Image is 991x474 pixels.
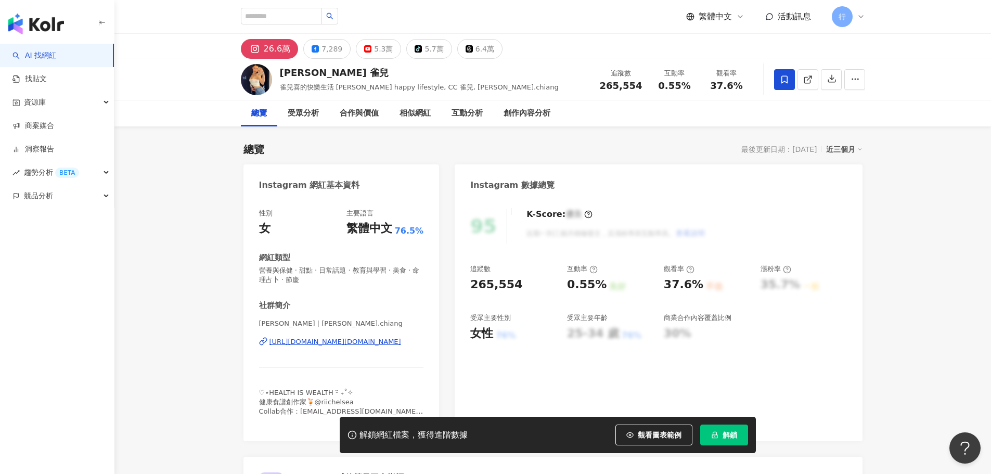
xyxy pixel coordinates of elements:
div: 繁體中文 [346,221,392,237]
button: 解鎖 [700,425,748,445]
div: 相似網紅 [400,107,431,120]
button: 26.6萬 [241,39,299,59]
a: 商案媒合 [12,121,54,131]
div: 合作與價值 [340,107,379,120]
button: 6.4萬 [457,39,503,59]
div: 26.6萬 [264,42,291,56]
span: 觀看圖表範例 [638,431,681,439]
div: 網紅類型 [259,252,290,263]
div: 受眾主要年齡 [567,313,608,323]
div: 性別 [259,209,273,218]
a: 找貼文 [12,74,47,84]
div: 互動分析 [452,107,483,120]
span: 行 [839,11,846,22]
div: 7,289 [321,42,342,56]
span: 競品分析 [24,184,53,208]
a: searchAI 找網紅 [12,50,56,61]
a: [URL][DOMAIN_NAME][DOMAIN_NAME] [259,337,424,347]
div: 6.4萬 [475,42,494,56]
div: 5.7萬 [424,42,443,56]
span: 265,554 [600,80,642,91]
div: 主要語言 [346,209,374,218]
div: K-Score : [526,209,593,220]
div: 女 [259,221,271,237]
span: lock [711,431,718,439]
button: 7,289 [303,39,351,59]
div: 互動率 [567,264,598,274]
div: 觀看率 [664,264,694,274]
div: 創作內容分析 [504,107,550,120]
span: 活動訊息 [778,11,811,21]
span: 76.5% [395,225,424,237]
div: 受眾主要性別 [470,313,511,323]
span: search [326,12,333,20]
div: 解鎖網紅檔案，獲得進階數據 [359,430,468,441]
div: 女性 [470,326,493,342]
span: 資源庫 [24,91,46,114]
div: 0.55% [567,277,607,293]
div: 最後更新日期：[DATE] [741,145,817,153]
img: KOL Avatar [241,64,272,95]
div: 265,554 [470,277,522,293]
div: Instagram 網紅基本資料 [259,180,360,191]
span: 37.6% [710,81,742,91]
span: 解鎖 [723,431,737,439]
div: 觀看率 [707,68,747,79]
div: BETA [55,168,79,178]
span: rise [12,169,20,176]
span: 雀兒喜的快樂生活 [PERSON_NAME] happy lifestyle, CC 雀兒, [PERSON_NAME].chiang [280,83,559,91]
div: 5.3萬 [374,42,393,56]
div: 漲粉率 [761,264,791,274]
span: 趨勢分析 [24,161,79,184]
span: 營養與保健 · 甜點 · 日常話題 · 教育與學習 · 美食 · 命理占卜 · 節慶 [259,266,424,285]
div: Instagram 數據總覽 [470,180,555,191]
span: 0.55% [658,81,690,91]
button: 5.3萬 [356,39,401,59]
span: [PERSON_NAME] | [PERSON_NAME].chiang [259,319,424,328]
div: 追蹤數 [470,264,491,274]
div: 近三個月 [826,143,863,156]
div: 總覽 [251,107,267,120]
button: 5.7萬 [406,39,452,59]
div: 37.6% [664,277,703,293]
div: [URL][DOMAIN_NAME][DOMAIN_NAME] [269,337,401,347]
div: [PERSON_NAME] 雀兒 [280,66,559,79]
div: 追蹤數 [600,68,642,79]
a: 洞察報告 [12,144,54,155]
button: 觀看圖表範例 [615,425,692,445]
div: 總覽 [243,142,264,157]
span: ♡⋆HEALTH IS WEALTH ᵕ̈ ₊˚✧ 健康食譜創作家🍹@riichelsea Collab合作：[EMAIL_ADDRESS][DOMAIN_NAME] 腸道順暢🍎蔬果發酵液優惠倒... [259,389,423,434]
div: 互動率 [655,68,694,79]
span: 繁體中文 [699,11,732,22]
div: 商業合作內容覆蓋比例 [664,313,731,323]
div: 受眾分析 [288,107,319,120]
div: 社群簡介 [259,300,290,311]
img: logo [8,14,64,34]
